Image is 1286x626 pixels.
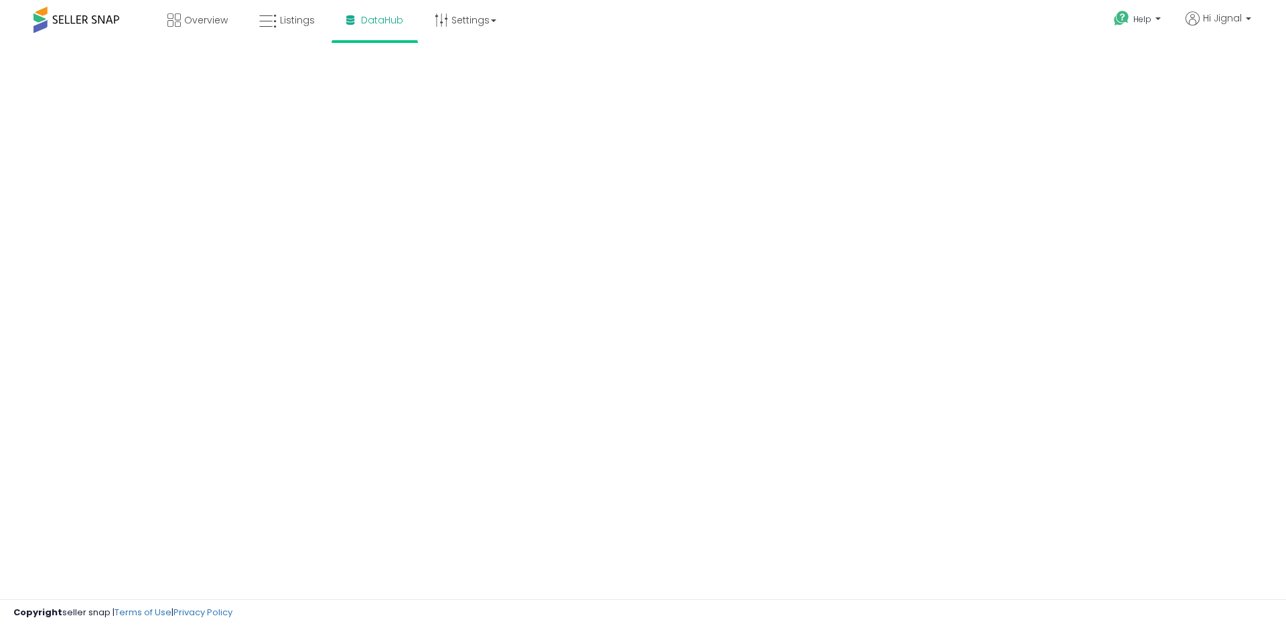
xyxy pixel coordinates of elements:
a: Hi Jignal [1186,11,1251,42]
span: Help [1133,13,1151,25]
i: Get Help [1113,10,1130,27]
span: DataHub [361,13,403,27]
span: Listings [280,13,315,27]
span: Hi Jignal [1203,11,1242,25]
span: Overview [184,13,228,27]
